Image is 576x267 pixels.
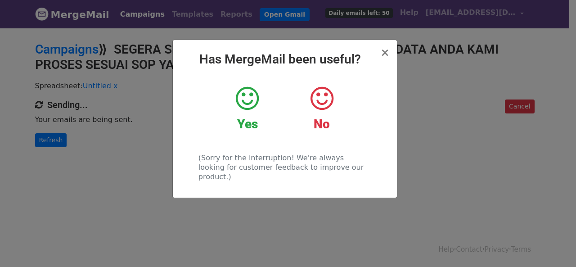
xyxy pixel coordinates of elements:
a: Yes [217,85,278,132]
strong: Yes [237,117,258,131]
a: No [291,85,352,132]
strong: No [314,117,330,131]
span: × [380,46,389,59]
button: Close [380,47,389,58]
h2: Has MergeMail been useful? [180,52,390,67]
p: (Sorry for the interruption! We're always looking for customer feedback to improve our product.) [198,153,371,181]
